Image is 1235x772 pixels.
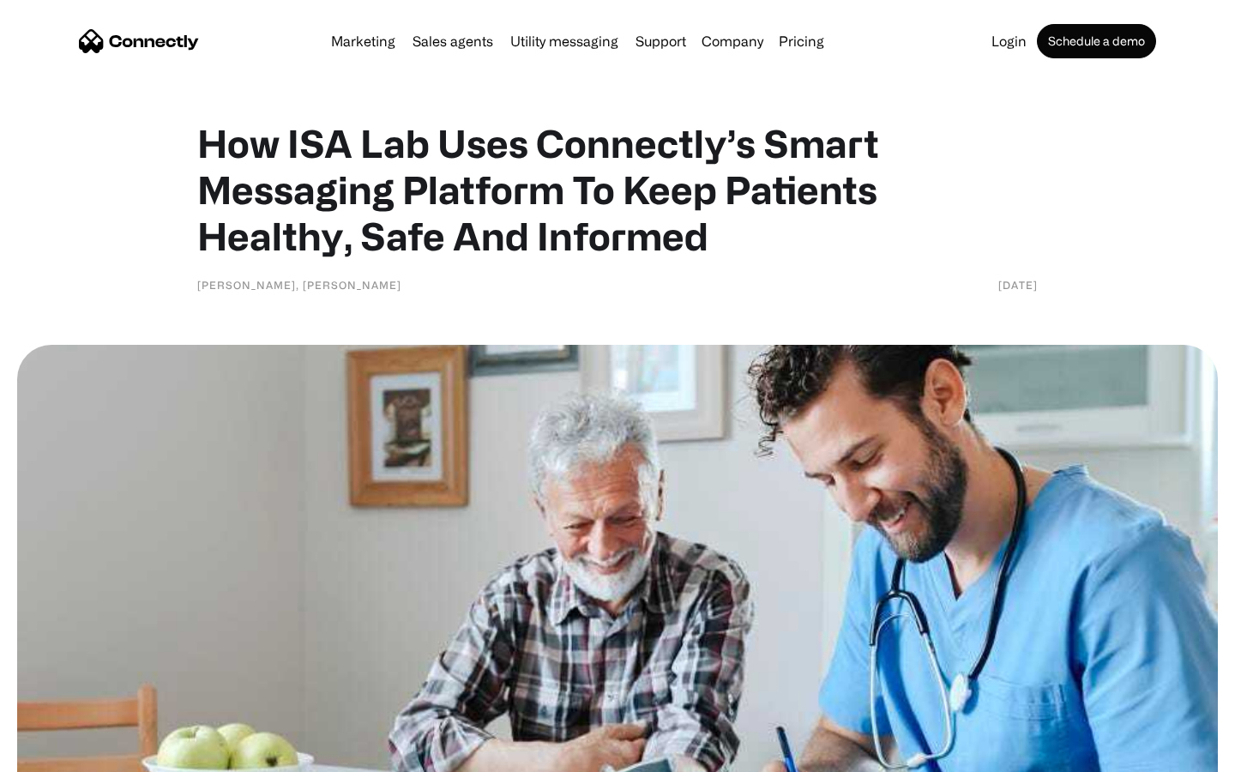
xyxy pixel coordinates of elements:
[629,34,693,48] a: Support
[197,276,401,293] div: [PERSON_NAME], [PERSON_NAME]
[772,34,831,48] a: Pricing
[406,34,500,48] a: Sales agents
[17,742,103,766] aside: Language selected: English
[1037,24,1156,58] a: Schedule a demo
[696,29,768,53] div: Company
[34,742,103,766] ul: Language list
[324,34,402,48] a: Marketing
[79,28,199,54] a: home
[985,34,1033,48] a: Login
[197,120,1038,259] h1: How ISA Lab Uses Connectly’s Smart Messaging Platform To Keep Patients Healthy, Safe And Informed
[998,276,1038,293] div: [DATE]
[702,29,763,53] div: Company
[503,34,625,48] a: Utility messaging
